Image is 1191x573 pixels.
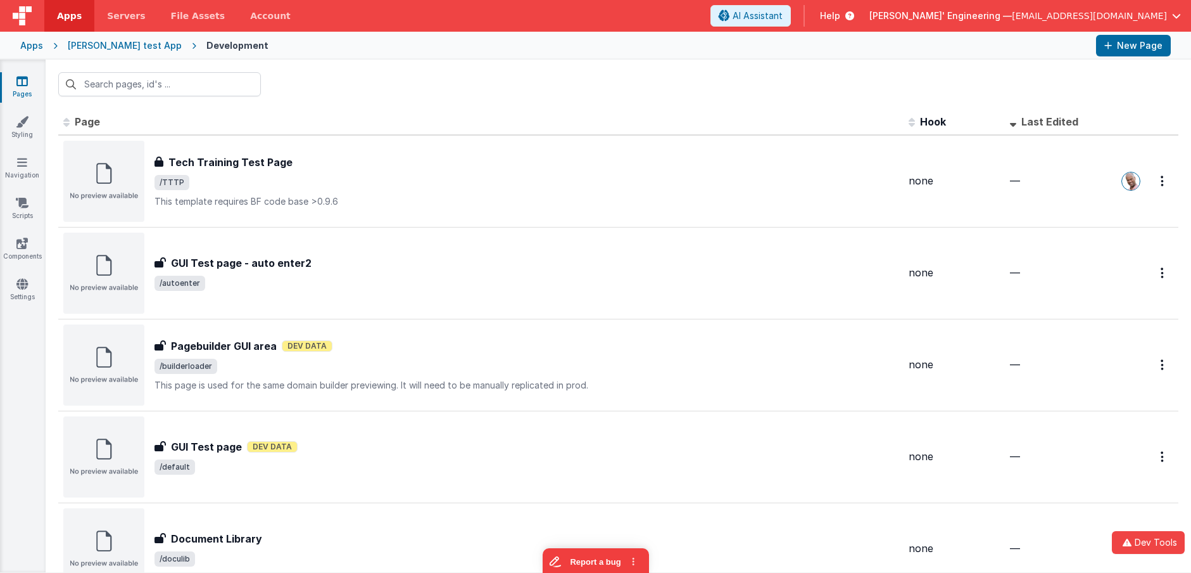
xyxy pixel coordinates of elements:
span: AI Assistant [733,10,783,22]
span: /autoenter [154,276,205,291]
span: Last Edited [1021,115,1078,128]
span: Apps [57,10,82,22]
span: /TTTP [154,175,189,190]
div: none [909,174,1000,188]
span: — [1010,542,1020,555]
button: Options [1153,260,1173,286]
span: [EMAIL_ADDRESS][DOMAIN_NAME] [1012,10,1167,22]
span: Hook [920,115,946,128]
div: Development [206,39,268,52]
div: none [909,541,1000,556]
div: [PERSON_NAME] test App [68,39,182,52]
span: /default [154,460,195,475]
span: — [1010,174,1020,187]
div: none [909,357,1000,372]
div: none [909,449,1000,464]
button: Dev Tools [1112,531,1185,554]
button: Options [1153,352,1173,378]
span: /builderloader [154,359,217,374]
span: File Assets [171,10,225,22]
button: [PERSON_NAME]' Engineering — [EMAIL_ADDRESS][DOMAIN_NAME] [869,10,1181,22]
h3: GUI Test page - auto enter2 [171,255,312,271]
div: none [909,266,1000,280]
h3: Document Library [171,531,262,546]
span: — [1010,266,1020,279]
button: Options [1153,168,1173,194]
h3: Tech Training Test Page [168,155,293,170]
p: This page is used for the same domain builder previewing. It will need to be manually replicated ... [154,379,898,392]
button: Options [1153,444,1173,470]
div: Apps [20,39,43,52]
span: /doculib [154,551,195,567]
span: Servers [107,10,145,22]
span: Help [820,10,840,22]
button: AI Assistant [710,5,791,27]
button: New Page [1096,35,1171,56]
span: Page [75,115,100,128]
span: [PERSON_NAME]' Engineering — [869,10,1012,22]
h3: GUI Test page [171,439,242,454]
span: — [1010,358,1020,371]
img: 11ac31fe5dc3d0eff3fbbbf7b26fa6e1 [1122,172,1140,190]
p: This template requires BF code base >0.9.6 [154,195,898,208]
span: Dev Data [247,441,298,453]
span: — [1010,450,1020,463]
h3: Pagebuilder GUI area [171,338,277,354]
input: Search pages, id's ... [58,72,261,96]
span: Dev Data [282,340,332,352]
